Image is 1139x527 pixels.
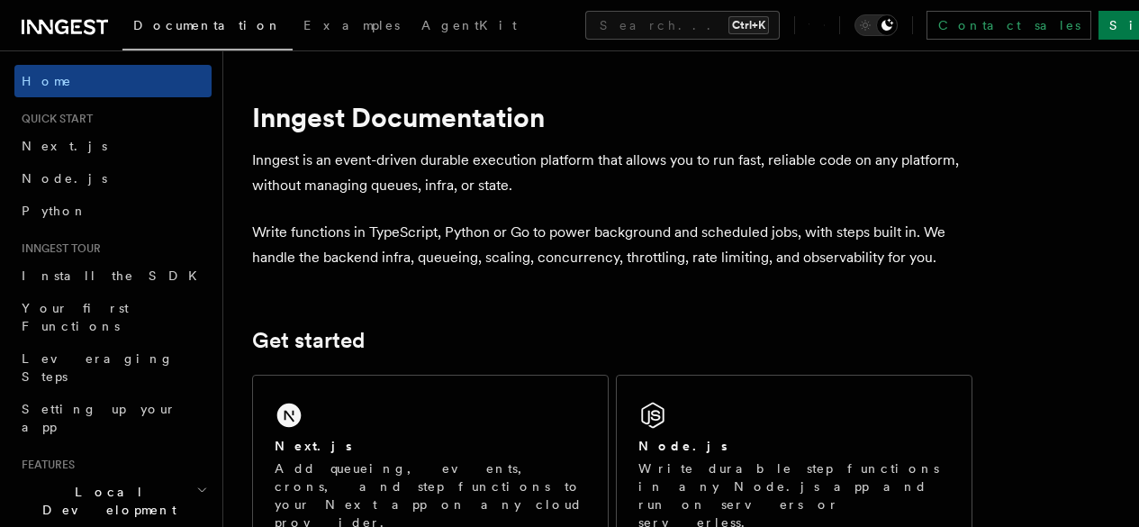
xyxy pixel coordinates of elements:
span: Leveraging Steps [22,351,174,384]
p: Inngest is an event-driven durable execution platform that allows you to run fast, reliable code ... [252,148,972,198]
a: Your first Functions [14,292,212,342]
a: Get started [252,328,365,353]
button: Local Development [14,476,212,526]
span: Node.js [22,171,107,186]
span: Local Development [14,483,196,519]
span: Examples [303,18,400,32]
span: Next.js [22,139,107,153]
span: Your first Functions [22,301,129,333]
a: Python [14,195,212,227]
button: Toggle dark mode [854,14,898,36]
h1: Inngest Documentation [252,101,972,133]
span: Inngest tour [14,241,101,256]
span: Documentation [133,18,282,32]
a: Leveraging Steps [14,342,212,393]
span: Setting up your app [22,402,176,434]
h2: Node.js [638,437,728,455]
a: Node.js [14,162,212,195]
p: Write functions in TypeScript, Python or Go to power background and scheduled jobs, with steps bu... [252,220,972,270]
span: Features [14,458,75,472]
a: Contact sales [927,11,1091,40]
a: Home [14,65,212,97]
a: Setting up your app [14,393,212,443]
button: Search...Ctrl+K [585,11,780,40]
a: Examples [293,5,411,49]
a: Next.js [14,130,212,162]
span: Install the SDK [22,268,208,283]
kbd: Ctrl+K [728,16,769,34]
span: Quick start [14,112,93,126]
span: AgentKit [421,18,517,32]
span: Python [22,204,87,218]
a: Documentation [122,5,293,50]
span: Home [22,72,72,90]
a: Install the SDK [14,259,212,292]
a: AgentKit [411,5,528,49]
h2: Next.js [275,437,352,455]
